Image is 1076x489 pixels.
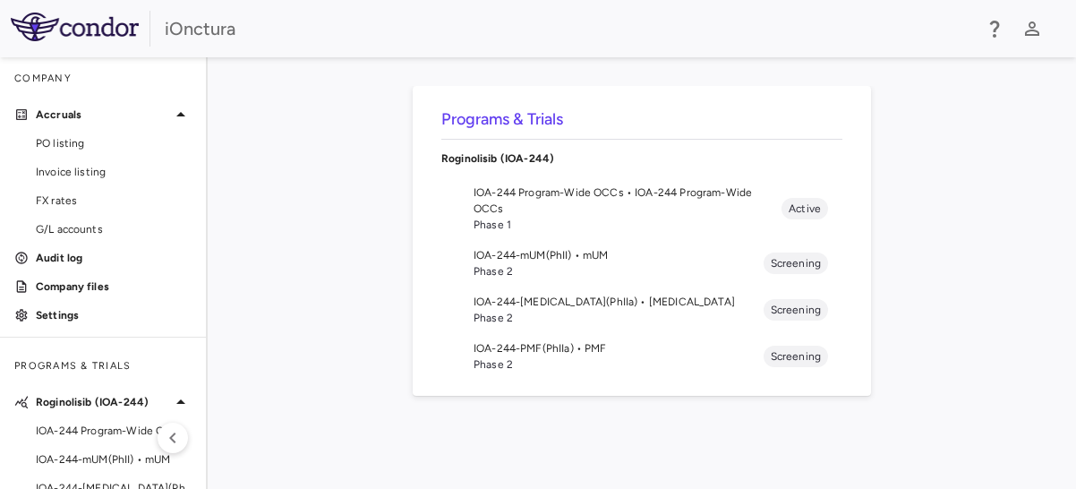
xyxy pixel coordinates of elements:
[36,279,192,295] p: Company files
[764,302,828,318] span: Screening
[474,247,764,263] span: IOA-244-mUM(PhII) • mUM
[441,107,842,132] h6: Programs & Trials
[36,193,192,209] span: FX rates
[36,135,192,151] span: PO listing
[781,201,828,217] span: Active
[36,394,170,410] p: Roginolisib (IOA-244)
[36,107,170,123] p: Accruals
[764,255,828,271] span: Screening
[441,287,842,333] li: IOA-244-[MEDICAL_DATA](PhIIa) • [MEDICAL_DATA]Phase 2Screening
[441,240,842,287] li: IOA-244-mUM(PhII) • mUMPhase 2Screening
[36,164,192,180] span: Invoice listing
[441,140,842,177] div: Roginolisib (IOA-244)
[165,15,972,42] div: iOnctura
[36,250,192,266] p: Audit log
[764,348,828,365] span: Screening
[441,150,842,167] p: Roginolisib (IOA-244)
[36,221,192,237] span: G/L accounts
[474,356,764,373] span: Phase 2
[474,263,764,279] span: Phase 2
[474,217,781,233] span: Phase 1
[36,423,192,439] span: IOA-244 Program-Wide OCCs • IOA-244 Program-Wide OCCs
[441,333,842,380] li: IOA-244-PMF(PhIIa) • PMFPhase 2Screening
[36,451,192,468] span: IOA-244-mUM(PhII) • mUM
[11,13,139,41] img: logo-full-SnFGN8VE.png
[441,177,842,240] li: IOA-244 Program-Wide OCCs • IOA-244 Program-Wide OCCsPhase 1Active
[474,184,781,217] span: IOA-244 Program-Wide OCCs • IOA-244 Program-Wide OCCs
[474,294,764,310] span: IOA-244-[MEDICAL_DATA](PhIIa) • [MEDICAL_DATA]
[36,307,192,323] p: Settings
[474,340,764,356] span: IOA-244-PMF(PhIIa) • PMF
[474,310,764,326] span: Phase 2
